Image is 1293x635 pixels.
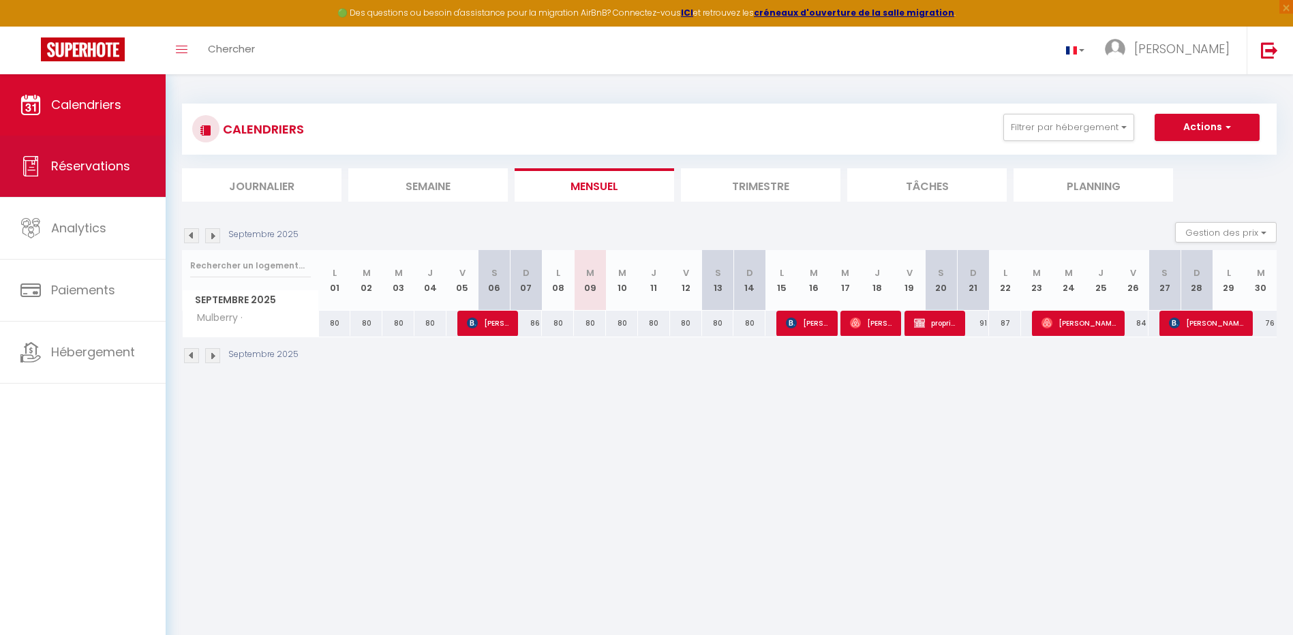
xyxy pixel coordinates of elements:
abbr: V [459,266,466,279]
abbr: L [780,266,784,279]
li: Trimestre [681,168,840,202]
th: 04 [414,250,446,311]
h3: CALENDRIERS [219,114,304,144]
span: Paiements [51,281,115,298]
div: 76 [1245,311,1277,336]
li: Tâches [847,168,1007,202]
a: créneaux d'ouverture de la salle migration [754,7,954,18]
th: 22 [989,250,1021,311]
button: Gestion des prix [1175,222,1277,243]
th: 01 [319,250,351,311]
p: Septembre 2025 [228,348,299,361]
div: 80 [638,311,670,336]
button: Actions [1155,114,1260,141]
abbr: D [523,266,530,279]
abbr: J [651,266,656,279]
div: 80 [670,311,702,336]
abbr: L [556,266,560,279]
span: [PERSON_NAME] [850,310,893,336]
abbr: V [907,266,913,279]
span: Chercher [208,42,255,56]
abbr: L [1227,266,1231,279]
th: 27 [1149,250,1181,311]
th: 30 [1245,250,1277,311]
span: [PERSON_NAME] [1134,40,1230,57]
button: Filtrer par hébergement [1003,114,1134,141]
span: [PERSON_NAME] [1041,310,1116,336]
abbr: M [618,266,626,279]
abbr: M [841,266,849,279]
abbr: J [427,266,433,279]
abbr: M [810,266,818,279]
div: 80 [414,311,446,336]
th: 06 [478,250,511,311]
abbr: M [1033,266,1041,279]
span: [PERSON_NAME] [1169,310,1244,336]
th: 14 [733,250,765,311]
th: 02 [350,250,382,311]
img: ... [1105,39,1125,59]
th: 21 [957,250,989,311]
th: 11 [638,250,670,311]
th: 07 [511,250,543,311]
abbr: S [491,266,498,279]
abbr: D [746,266,753,279]
th: 13 [702,250,734,311]
th: 05 [446,250,478,311]
div: 80 [542,311,574,336]
li: Planning [1014,168,1173,202]
th: 08 [542,250,574,311]
th: 12 [670,250,702,311]
div: 80 [382,311,414,336]
abbr: J [1098,266,1104,279]
button: Ouvrir le widget de chat LiveChat [11,5,52,46]
div: 80 [702,311,734,336]
img: Super Booking [41,37,125,61]
th: 18 [862,250,894,311]
div: 87 [989,311,1021,336]
abbr: M [1065,266,1073,279]
span: Mulberry · [185,311,246,326]
a: Chercher [198,27,265,74]
th: 03 [382,250,414,311]
div: 91 [957,311,989,336]
span: Hébergement [51,343,135,360]
th: 16 [797,250,830,311]
th: 19 [894,250,926,311]
abbr: D [1193,266,1200,279]
input: Rechercher un logement... [190,253,311,278]
div: 80 [350,311,382,336]
abbr: M [1257,266,1265,279]
th: 23 [1021,250,1053,311]
abbr: V [683,266,689,279]
img: logout [1261,42,1278,59]
abbr: M [395,266,403,279]
th: 09 [574,250,606,311]
abbr: V [1130,266,1136,279]
div: 84 [1117,311,1149,336]
div: 86 [511,311,543,336]
abbr: L [333,266,337,279]
th: 28 [1181,250,1213,311]
span: proprietaitre séjour [914,310,957,336]
th: 29 [1213,250,1245,311]
span: Analytics [51,219,106,236]
a: ICI [681,7,693,18]
li: Semaine [348,168,508,202]
abbr: M [363,266,371,279]
th: 17 [830,250,862,311]
div: 80 [733,311,765,336]
abbr: S [715,266,721,279]
abbr: J [874,266,880,279]
abbr: D [970,266,977,279]
span: [PERSON_NAME] [786,310,829,336]
th: 20 [926,250,958,311]
span: Réservations [51,157,130,174]
th: 24 [1053,250,1085,311]
a: ... [PERSON_NAME] [1095,27,1247,74]
th: 10 [606,250,638,311]
div: 80 [606,311,638,336]
abbr: L [1003,266,1007,279]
